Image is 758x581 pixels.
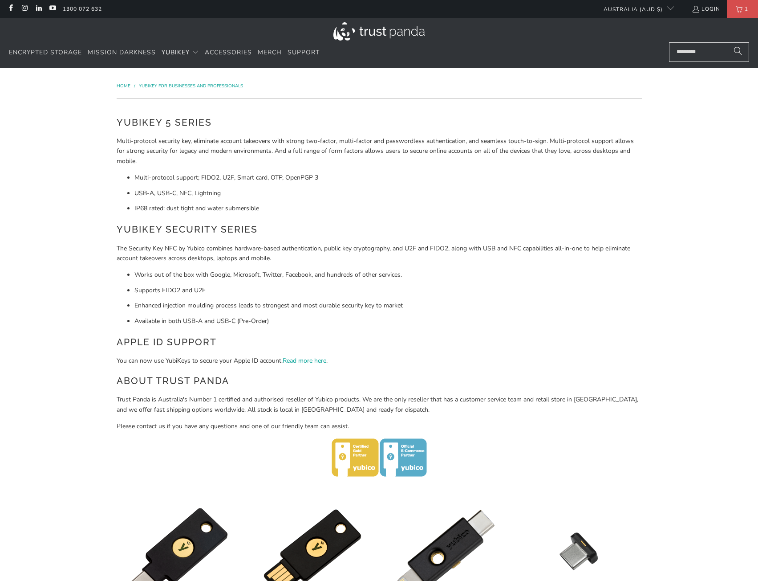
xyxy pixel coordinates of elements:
h2: About Trust Panda [117,374,642,388]
a: Encrypted Storage [9,42,82,63]
p: The Security Key NFC by Yubico combines hardware-based authentication, public key cryptography, a... [117,244,642,264]
p: Please contact us if you have any questions and one of our friendly team can assist. [117,421,642,431]
span: Home [117,83,130,89]
a: Mission Darkness [88,42,156,63]
a: Login [692,4,720,14]
a: YubiKey for Businesses and Professionals [139,83,243,89]
li: IP68 rated: dust tight and water submersible [134,204,642,213]
span: / [134,83,135,89]
summary: YubiKey [162,42,199,63]
h2: Apple ID Support [117,335,642,349]
span: Accessories [205,48,252,57]
span: Encrypted Storage [9,48,82,57]
button: Search [727,42,749,62]
a: Read more here [283,356,326,365]
a: Accessories [205,42,252,63]
h2: YubiKey 5 Series [117,115,642,130]
li: Multi-protocol support; FIDO2, U2F, Smart card, OTP, OpenPGP 3 [134,173,642,183]
p: Multi-protocol security key, eliminate account takeovers with strong two-factor, multi-factor and... [117,136,642,166]
li: USB-A, USB-C, NFC, Lightning [134,188,642,198]
h2: YubiKey Security Series [117,222,642,237]
span: YubiKey [162,48,190,57]
a: Merch [258,42,282,63]
nav: Translation missing: en.navigation.header.main_nav [9,42,320,63]
span: Support [288,48,320,57]
li: Enhanced injection moulding process leads to strongest and most durable security key to market [134,301,642,311]
span: Mission Darkness [88,48,156,57]
a: 1300 072 632 [63,4,102,14]
li: Works out of the box with Google, Microsoft, Twitter, Facebook, and hundreds of other services. [134,270,642,280]
a: Support [288,42,320,63]
li: Available in both USB-A and USB-C (Pre-Order) [134,316,642,326]
img: Trust Panda Australia [333,22,425,41]
span: Merch [258,48,282,57]
a: Home [117,83,132,89]
input: Search... [669,42,749,62]
p: You can now use YubiKeys to secure your Apple ID account. . [117,356,642,366]
a: Trust Panda Australia on Instagram [20,5,28,12]
li: Supports FIDO2 and U2F [134,286,642,295]
a: Trust Panda Australia on YouTube [49,5,56,12]
a: Trust Panda Australia on Facebook [7,5,14,12]
p: Trust Panda is Australia's Number 1 certified and authorised reseller of Yubico products. We are ... [117,395,642,415]
a: Trust Panda Australia on LinkedIn [35,5,42,12]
